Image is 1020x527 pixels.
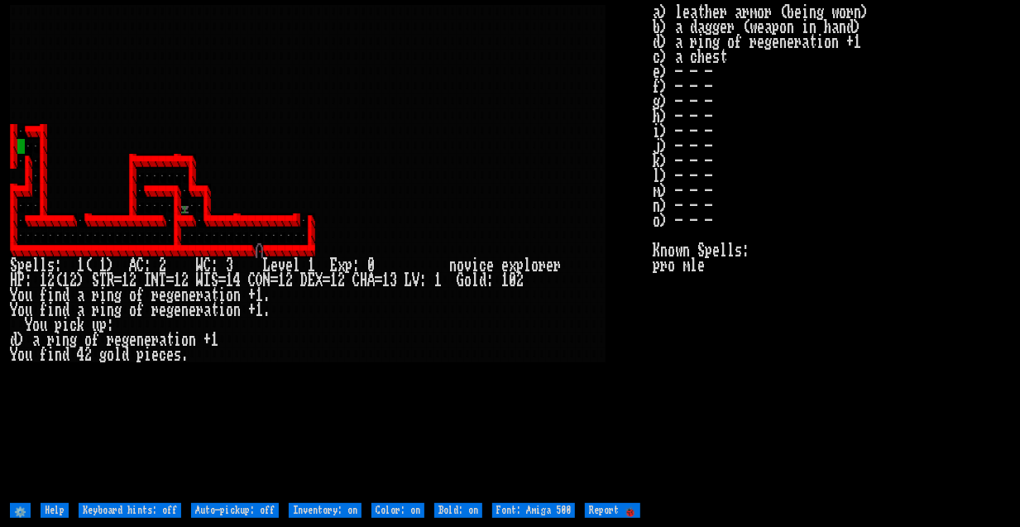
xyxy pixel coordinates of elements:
div: T [159,273,166,288]
div: = [323,273,330,288]
div: r [151,333,159,347]
div: o [32,318,40,333]
div: H [10,273,17,288]
div: P [17,273,25,288]
div: a [204,288,211,303]
input: ⚙️ [10,503,31,518]
div: l [472,273,479,288]
div: = [166,273,174,288]
div: g [166,303,174,318]
div: u [25,288,32,303]
div: E [308,273,315,288]
div: . [263,303,271,318]
div: g [114,303,122,318]
div: : [107,318,114,333]
div: p [516,258,524,273]
div: u [25,303,32,318]
div: Y [25,318,32,333]
div: l [32,258,40,273]
div: 2 [159,258,166,273]
div: + [248,288,256,303]
div: x [509,258,516,273]
div: t [211,303,218,318]
div: d [62,303,69,318]
div: n [181,303,189,318]
div: : [352,258,360,273]
div: 1 [99,258,107,273]
div: = [271,273,278,288]
div: C [248,273,256,288]
div: 2 [285,273,293,288]
div: n [136,333,144,347]
div: l [293,258,300,273]
div: r [92,303,99,318]
div: n [107,303,114,318]
div: c [479,258,486,273]
div: S [211,273,218,288]
div: 2 [47,273,55,288]
div: o [17,288,25,303]
div: n [181,288,189,303]
div: ) [77,273,84,288]
div: 1 [330,273,338,288]
div: g [122,333,129,347]
div: p [55,318,62,333]
div: l [40,258,47,273]
div: o [129,303,136,318]
div: v [464,258,472,273]
div: c [159,347,166,362]
div: t [166,333,174,347]
div: f [40,303,47,318]
div: c [69,318,77,333]
div: f [92,333,99,347]
div: e [271,258,278,273]
div: 1 [174,273,181,288]
div: n [449,258,457,273]
div: x [338,258,345,273]
div: u [25,347,32,362]
div: d [62,288,69,303]
div: l [114,347,122,362]
div: N [151,273,159,288]
div: 4 [233,273,241,288]
div: 3 [390,273,397,288]
div: 1 [211,333,218,347]
div: 4 [77,347,84,362]
div: f [136,303,144,318]
div: e [151,347,159,362]
div: e [159,288,166,303]
div: p [99,318,107,333]
div: 2 [129,273,136,288]
div: o [464,273,472,288]
div: i [218,303,226,318]
div: i [55,333,62,347]
input: Inventory: on [289,503,362,518]
div: o [17,347,25,362]
div: : [25,273,32,288]
div: 2 [69,273,77,288]
div: o [226,303,233,318]
input: Font: Amiga 500 [492,503,575,518]
div: i [472,258,479,273]
div: d [122,347,129,362]
div: r [539,258,546,273]
div: n [189,333,196,347]
div: o [531,258,539,273]
div: d [62,347,69,362]
div: 1 [501,273,509,288]
div: g [166,288,174,303]
div: G [457,273,464,288]
div: e [189,288,196,303]
div: e [159,303,166,318]
div: 1 [122,273,129,288]
div: v [278,258,285,273]
div: A [129,258,136,273]
div: p [345,258,352,273]
div: 1 [40,273,47,288]
div: C [204,258,211,273]
div: E [330,258,338,273]
div: X [315,273,323,288]
div: L [263,258,271,273]
div: r [151,288,159,303]
div: a [159,333,166,347]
